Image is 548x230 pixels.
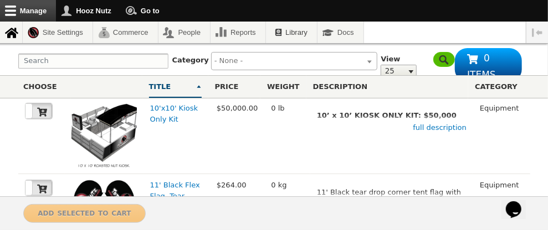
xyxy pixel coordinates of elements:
a: Cart 0 items [455,49,522,66]
a: Reports [211,22,265,43]
a: Site Settings [23,22,93,43]
a: Commerce [93,22,158,43]
span: 0 items [467,49,496,82]
label: View [381,55,400,63]
th: Price [208,76,261,98]
input: Search [18,54,168,69]
button: Add selected to cart [23,204,146,223]
span: Library [285,28,308,36]
a: 10'x10' Kiosk Only Kit [150,104,198,123]
th: Category [468,76,548,98]
a: People [158,22,211,43]
span: Add selected to cart [38,207,131,218]
label: Category [172,55,209,66]
td: 0 lb [264,97,310,174]
a: Docs [317,22,363,43]
a: full description [413,122,467,133]
input: - None - [214,55,371,66]
span: Commerce [113,29,148,36]
img: Chat attention grabber [4,4,73,48]
button: Vertical orientation [526,22,548,43]
th: Weight [260,76,306,98]
a: Title [149,81,202,92]
th: Description [306,76,469,98]
div: CloseChat attention grabber [4,4,64,48]
td: $50,000.00 [210,97,264,174]
input: Filter [433,52,455,67]
td: Equipment [473,97,530,174]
